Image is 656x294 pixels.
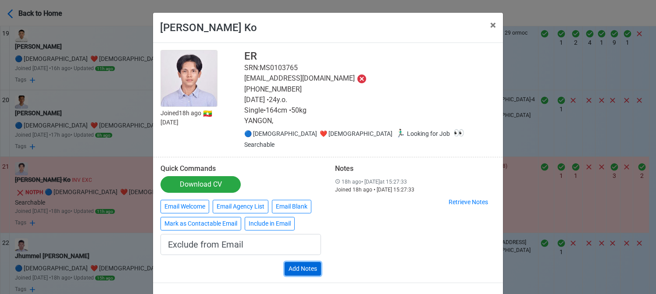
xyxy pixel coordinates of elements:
[160,234,321,255] input: Types notes here...
[396,128,405,138] span: 🏃🏻‍♂️
[453,128,464,138] span: 👀
[244,95,496,105] p: [DATE] • 24 y.o.
[203,110,212,117] span: 🇲🇲
[244,73,496,84] p: [EMAIL_ADDRESS][DOMAIN_NAME]
[245,217,295,230] button: Include in Email
[244,105,496,116] p: Single • 164 cm • 50 kg
[244,130,466,148] span: gender
[285,262,321,276] button: Add Notes
[490,19,496,31] span: ×
[213,200,268,213] button: Email Agency List
[244,116,496,126] p: YANGON,
[244,50,496,63] h4: ER
[394,130,450,137] span: Looking for Job
[335,186,496,194] div: Joined 18h ago • [DATE] 15:27:33
[180,179,222,190] div: Download CV
[244,130,466,148] span: Searchable
[244,84,496,95] p: [PHONE_NUMBER]
[445,195,492,209] button: Retrieve Notes
[160,164,321,173] h6: Quick Commands
[272,200,311,213] button: Email Blank
[160,176,241,193] a: Download CV
[160,200,209,213] button: Email Welcome
[160,109,244,118] p: Joined 18h ago
[335,164,496,173] h6: Notes
[160,118,244,127] p: [DATE]
[244,63,496,73] p: SRN: MS0103765
[160,21,257,34] span: [PERSON_NAME] Ko
[160,217,241,230] button: Mark as Contactable Email
[335,178,496,186] div: 18h ago • [DATE] at 15:27:33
